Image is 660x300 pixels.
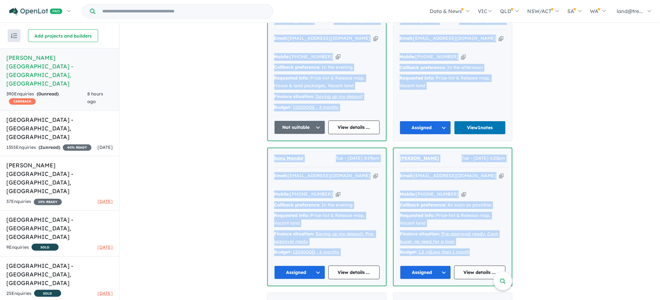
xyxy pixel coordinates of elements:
span: Sanu Mandal [274,155,304,161]
span: [DATE] [97,244,113,250]
a: Saving up my deposit, Pre-approval ready [274,231,375,244]
a: 1 - 3 months [313,104,339,110]
button: Copy [373,172,378,179]
strong: Mobile: [400,54,416,59]
button: Copy [462,191,466,198]
strong: Mobile: [274,54,290,59]
div: 25 Enquir ies [6,290,61,298]
strong: Budget: [274,104,292,110]
button: Copy [373,35,378,42]
div: In the evening [274,64,380,71]
strong: Callback preference: [274,64,321,70]
button: Copy [336,191,341,198]
span: SOLD [34,290,61,297]
span: 40 % READY [63,144,91,151]
a: 1100000 [293,104,312,110]
strong: Callback preference: [274,202,321,208]
strong: ( unread) [37,91,59,97]
a: [EMAIL_ADDRESS][DOMAIN_NAME] [288,173,371,178]
div: 9 Enquir ies [6,244,59,252]
h5: [PERSON_NAME] [GEOGRAPHIC_DATA] - [GEOGRAPHIC_DATA] , [GEOGRAPHIC_DATA] [6,161,113,195]
div: Price-list & Release map, House & land packages, Vacant land [274,74,380,90]
div: | [274,104,380,111]
span: 8 hours ago [87,91,103,104]
a: 3 - 6 months [313,249,340,255]
h5: [GEOGRAPHIC_DATA] - [GEOGRAPHIC_DATA] , [GEOGRAPHIC_DATA] [6,215,113,241]
span: CASHBACK [9,98,36,105]
div: Price-list & Release map, Vacant land [400,74,506,90]
h5: [GEOGRAPHIC_DATA] - [GEOGRAPHIC_DATA] , [GEOGRAPHIC_DATA] [6,262,113,287]
span: [PERSON_NAME] [400,155,439,161]
strong: Mobile: [274,191,290,197]
button: Not suitable [274,121,326,134]
strong: ( unread) [39,144,60,150]
button: Add projects and builders [28,29,98,42]
strong: Email: [400,35,413,41]
strong: Requested info: [274,213,309,218]
span: SOLD [32,244,59,251]
a: [PHONE_NUMBER] [416,54,459,59]
button: Assigned [274,266,326,279]
span: land@tre... [617,8,643,14]
a: [PHONE_NUMBER] [416,191,459,197]
a: [EMAIL_ADDRESS][DOMAIN_NAME] [413,35,496,41]
strong: Mobile: [400,191,416,197]
span: [DATE] [97,199,113,204]
img: Openlot PRO Logo White [9,8,62,16]
strong: Email: [400,173,414,178]
a: Less than 1 month [431,249,470,255]
strong: Requested info: [400,213,435,218]
strong: Requested info: [400,75,435,81]
button: Assigned [400,121,451,135]
div: In the evening [274,201,380,209]
strong: Email: [274,35,288,41]
strong: Finance situation: [274,94,315,99]
span: 15 % READY [34,199,62,205]
strong: Finance situation: [274,231,315,237]
a: [PERSON_NAME] [400,155,439,162]
span: Tue - [DATE] 6:23pm [462,155,506,162]
a: [PHONE_NUMBER] [290,54,333,59]
button: Copy [499,35,504,42]
img: sort.svg [11,33,17,38]
span: 0 [38,91,41,97]
button: Copy [336,53,341,60]
div: In the afternoon [400,64,506,72]
span: 2 [40,144,43,150]
div: 1355 Enquir ies [6,144,91,151]
a: View details ... [454,266,506,279]
a: 1.5 m [419,249,430,255]
strong: Budget: [400,249,418,255]
input: Try estate name, suburb, builder or developer [97,4,272,18]
div: 37 Enquir ies [6,198,62,206]
h5: [GEOGRAPHIC_DATA] - [GEOGRAPHIC_DATA] , [GEOGRAPHIC_DATA] [6,115,113,141]
h5: [PERSON_NAME][GEOGRAPHIC_DATA] - [GEOGRAPHIC_DATA] , [GEOGRAPHIC_DATA] [6,53,113,88]
span: Tue - [DATE] 8:19pm [336,155,380,162]
a: View1notes [454,121,506,135]
strong: Budget: [274,249,292,255]
a: [PHONE_NUMBER] [290,191,333,197]
strong: Callback preference: [400,65,446,70]
a: Pre-approval ready, Cash buyer, no need for a loan [400,231,499,244]
div: Price-list & Release map, Vacant land [400,212,506,227]
button: Copy [461,53,466,60]
strong: Callback preference: [400,202,447,208]
div: Price-list & Release map, Vacant land [274,212,380,227]
div: 390 Enquir ies [6,90,87,106]
a: [EMAIL_ADDRESS][DOMAIN_NAME] [288,35,371,41]
a: View details ... [328,121,380,134]
a: 1200000 [293,249,312,255]
a: Saving up my deposit [316,94,363,99]
a: [EMAIL_ADDRESS][DOMAIN_NAME] [414,173,497,178]
button: Assigned [400,266,451,279]
span: [DATE] [97,144,113,150]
